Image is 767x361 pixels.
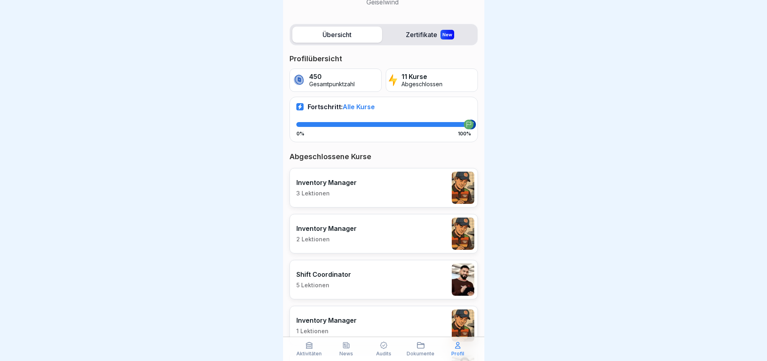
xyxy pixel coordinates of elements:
p: Aktivitäten [296,351,322,357]
p: Abgeschlossene Kurse [289,152,478,162]
a: Inventory Manager1 Lektionen [289,306,478,345]
a: Inventory Manager2 Lektionen [289,214,478,253]
span: Alle Kurse [343,103,375,111]
label: Zertifikate [385,27,475,43]
p: 1 Lektionen [296,328,357,335]
p: 0% [296,131,304,137]
img: q4kvd0p412g56irxfxn6tm8s.png [452,263,474,296]
p: Profil [451,351,464,357]
label: Übersicht [292,27,382,43]
p: 11 Kurse [401,73,442,81]
p: Shift Coordinator [296,270,351,278]
img: o1h5p6rcnzw0lu1jns37xjxx.png [452,309,474,342]
img: coin.svg [292,73,306,87]
p: 100% [458,131,471,137]
a: Shift Coordinator5 Lektionen [289,260,478,299]
p: Inventory Manager [296,316,357,324]
p: Inventory Manager [296,224,357,232]
p: Audits [376,351,391,357]
p: Inventory Manager [296,178,357,187]
p: 2 Lektionen [296,236,357,243]
p: News [339,351,353,357]
img: o1h5p6rcnzw0lu1jns37xjxx.png [452,218,474,250]
div: New [440,30,454,39]
p: Profilübersicht [289,54,478,64]
p: Dokumente [407,351,434,357]
p: Gesamtpunktzahl [309,81,355,88]
a: Inventory Manager3 Lektionen [289,168,478,207]
p: Fortschritt: [308,103,375,111]
img: o1h5p6rcnzw0lu1jns37xjxx.png [452,172,474,204]
p: Abgeschlossen [401,81,442,88]
p: 450 [309,73,355,81]
p: 3 Lektionen [296,190,357,197]
img: lightning.svg [389,73,398,87]
p: 5 Lektionen [296,282,351,289]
